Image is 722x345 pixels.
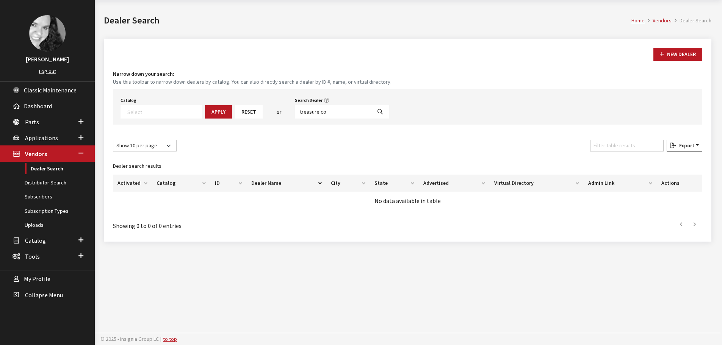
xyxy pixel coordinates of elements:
span: or [276,108,281,116]
th: ID: activate to sort column ascending [210,175,247,192]
button: New Dealer [653,48,702,61]
span: Collapse Menu [25,291,63,299]
li: Vendors [645,17,672,25]
h1: Dealer Search [104,14,631,27]
span: Dashboard [24,102,52,110]
span: | [160,336,161,342]
span: Export [676,142,694,149]
a: Log out [39,68,56,75]
span: Vendors [25,150,47,158]
th: Activated: activate to sort column ascending [113,175,152,192]
a: to top [163,336,177,342]
span: Parts [25,118,39,126]
a: Home [631,17,645,24]
button: Export [667,140,702,151]
span: © 2025 - Insignia Group LC [100,336,159,342]
th: Dealer Name: activate to sort column descending [247,175,326,192]
button: Apply [205,105,232,119]
span: Catalog [25,237,46,244]
div: Showing 0 to 0 of 0 entries [113,216,353,230]
h3: [PERSON_NAME] [8,55,87,64]
button: Search [371,105,389,119]
th: Virtual Directory: activate to sort column ascending [490,175,583,192]
th: Actions [657,175,702,192]
textarea: Search [127,108,202,115]
span: Tools [25,253,40,260]
caption: Dealer search results: [113,158,702,175]
img: Khrystal Dorton [29,15,66,52]
td: No data available in table [113,192,702,210]
th: Admin Link: activate to sort column ascending [584,175,657,192]
li: Dealer Search [672,17,711,25]
th: State: activate to sort column ascending [370,175,418,192]
label: Catalog [121,97,136,104]
span: Select [121,105,202,119]
h4: Narrow down your search: [113,70,702,78]
input: Filter table results [590,140,664,151]
input: Search [295,105,371,119]
th: Catalog: activate to sort column ascending [152,175,210,192]
span: Applications [25,134,58,142]
span: My Profile [24,275,50,283]
label: Search Dealer [295,97,323,104]
small: Use this toolbar to narrow down dealers by catalog. You can also directly search a dealer by ID #... [113,78,702,86]
th: Advertised: activate to sort column ascending [419,175,490,192]
button: Reset [235,105,263,119]
span: Classic Maintenance [24,86,77,94]
th: City: activate to sort column ascending [326,175,370,192]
